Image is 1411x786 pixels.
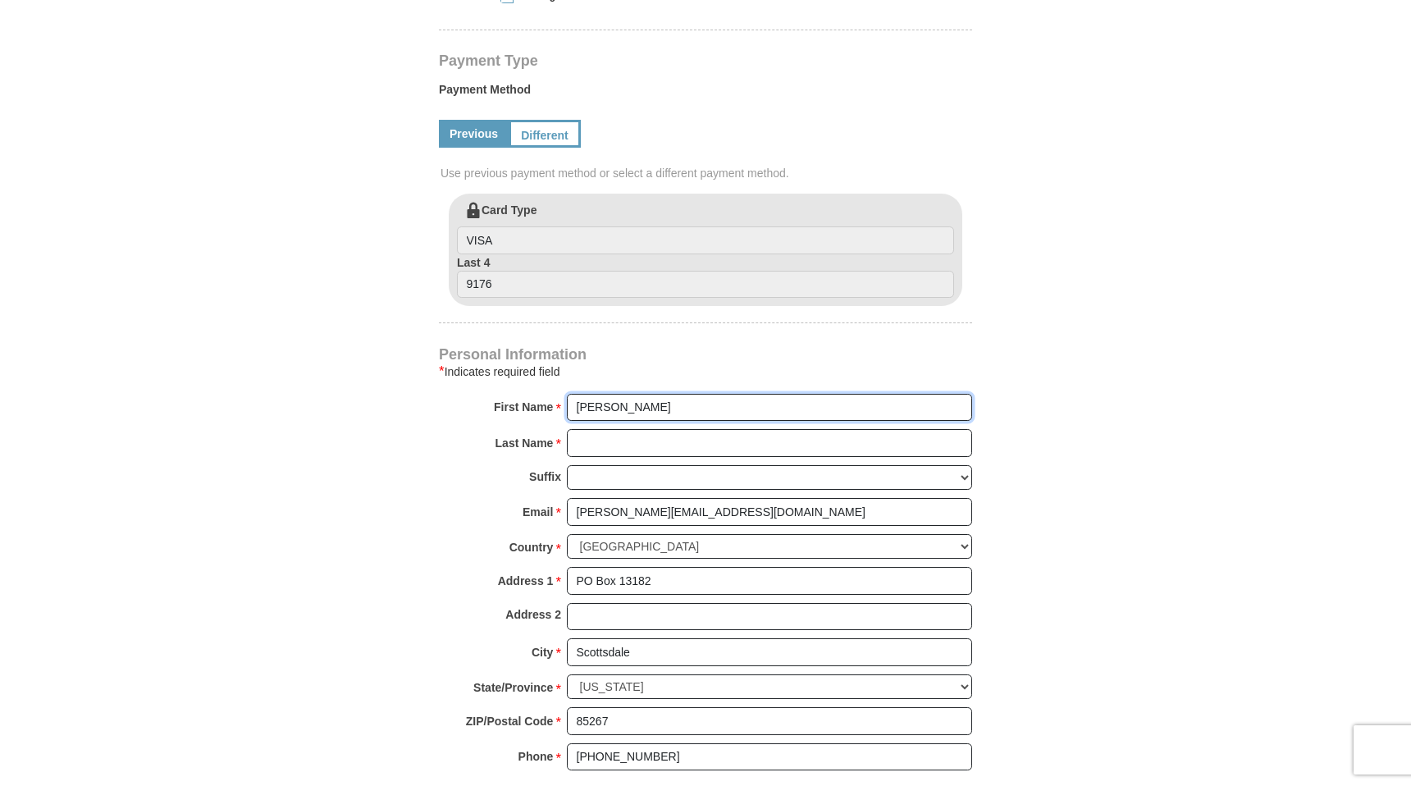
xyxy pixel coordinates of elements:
[457,202,954,254] label: Card Type
[439,81,972,106] label: Payment Method
[439,120,509,148] a: Previous
[466,710,554,733] strong: ZIP/Postal Code
[532,641,553,664] strong: City
[498,569,554,592] strong: Address 1
[529,465,561,488] strong: Suffix
[439,362,972,382] div: Indicates required field
[439,348,972,361] h4: Personal Information
[441,165,974,181] span: Use previous payment method or select a different payment method.
[495,432,554,455] strong: Last Name
[457,226,954,254] input: Card Type
[457,271,954,299] input: Last 4
[509,120,581,148] a: Different
[457,254,954,299] label: Last 4
[523,500,553,523] strong: Email
[473,676,553,699] strong: State/Province
[505,603,561,626] strong: Address 2
[439,54,972,67] h4: Payment Type
[518,745,554,768] strong: Phone
[494,395,553,418] strong: First Name
[509,536,554,559] strong: Country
